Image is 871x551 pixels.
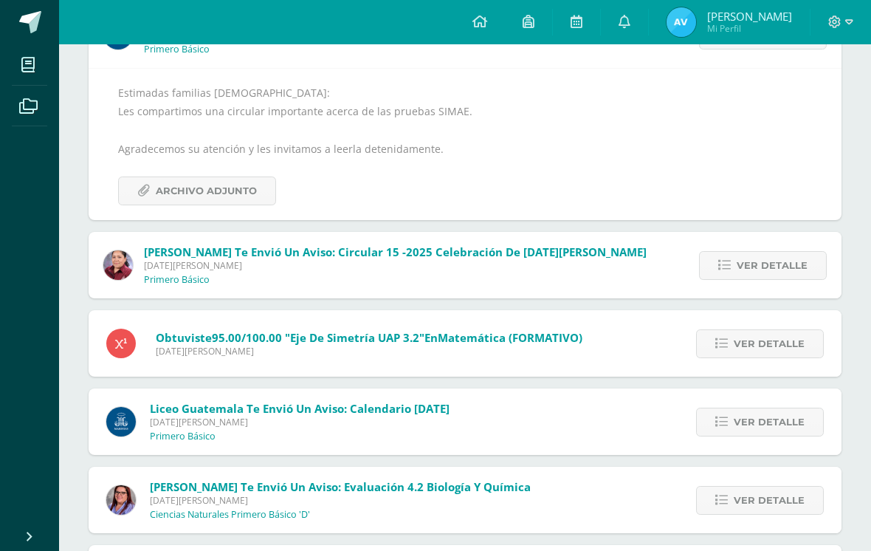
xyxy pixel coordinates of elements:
[150,479,531,494] span: [PERSON_NAME] te envió un aviso: Evaluación 4.2 Biología y Química
[144,244,647,259] span: [PERSON_NAME] te envió un aviso: Circular 15 -2025 Celebración de [DATE][PERSON_NAME]
[156,177,257,205] span: Archivo Adjunto
[438,330,582,345] span: Matemática (FORMATIVO)
[118,177,276,205] a: Archivo Adjunto
[150,401,450,416] span: Liceo Guatemala te envió un aviso: Calendario [DATE]
[707,9,792,24] span: [PERSON_NAME]
[734,330,805,357] span: Ver detalle
[667,7,696,37] img: 9b59e3c0638745a33583cfa76830d6a9.png
[737,252,808,279] span: Ver detalle
[144,44,210,55] p: Primero Básico
[150,416,450,428] span: [DATE][PERSON_NAME]
[212,330,282,345] span: 95.00/100.00
[118,83,812,205] div: Estimadas familias [DEMOGRAPHIC_DATA]: Les compartimos una circular importante acerca de las prue...
[103,250,133,280] img: ca38207ff64f461ec141487f36af9fbf.png
[734,487,805,514] span: Ver detalle
[734,408,805,436] span: Ver detalle
[106,485,136,515] img: fda4ebce342fd1e8b3b59cfba0d95288.png
[707,22,792,35] span: Mi Perfil
[106,407,136,437] img: b41cd0bd7c5dca2e84b8bd7996f0ae72.png
[285,330,424,345] span: "Eje de simetría UAP 3.2"
[156,345,582,357] span: [DATE][PERSON_NAME]
[150,431,216,442] p: Primero Básico
[144,259,647,272] span: [DATE][PERSON_NAME]
[150,509,310,521] p: Ciencias Naturales Primero Básico 'D'
[150,494,531,507] span: [DATE][PERSON_NAME]
[156,330,582,345] span: Obtuviste en
[144,274,210,286] p: Primero Básico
